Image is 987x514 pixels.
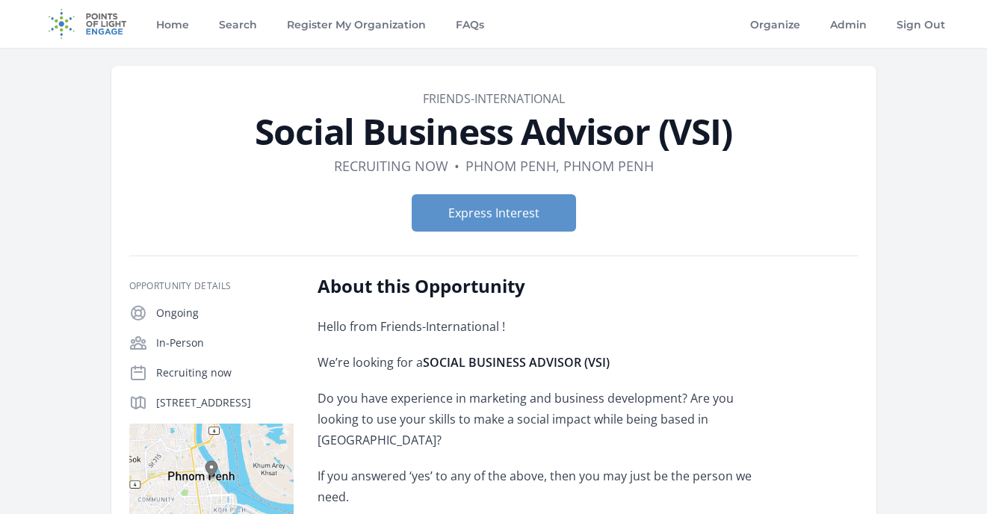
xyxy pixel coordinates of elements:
[156,335,294,350] p: In-Person
[423,354,610,371] strong: SOCIAL BUSINESS ADVISOR (VSI)
[465,155,654,176] dd: Phnom Penh, Phnom Penh
[156,306,294,321] p: Ongoing
[156,365,294,380] p: Recruiting now
[318,352,755,373] p: We’re looking for a
[129,280,294,292] h3: Opportunity Details
[156,395,294,410] p: [STREET_ADDRESS]
[318,316,755,337] p: Hello from Friends-International !
[318,274,755,298] h2: About this Opportunity
[454,155,460,176] div: •
[318,465,755,507] p: If you answered ‘yes’ to any of the above, then you may just be the person we need.
[129,114,858,149] h1: Social Business Advisor (VSI)
[412,194,576,232] button: Express Interest
[334,155,448,176] dd: Recruiting now
[423,90,565,107] a: Friends-International
[318,388,755,450] p: Do you have experience in marketing and business development? Are you looking to use your skills ...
